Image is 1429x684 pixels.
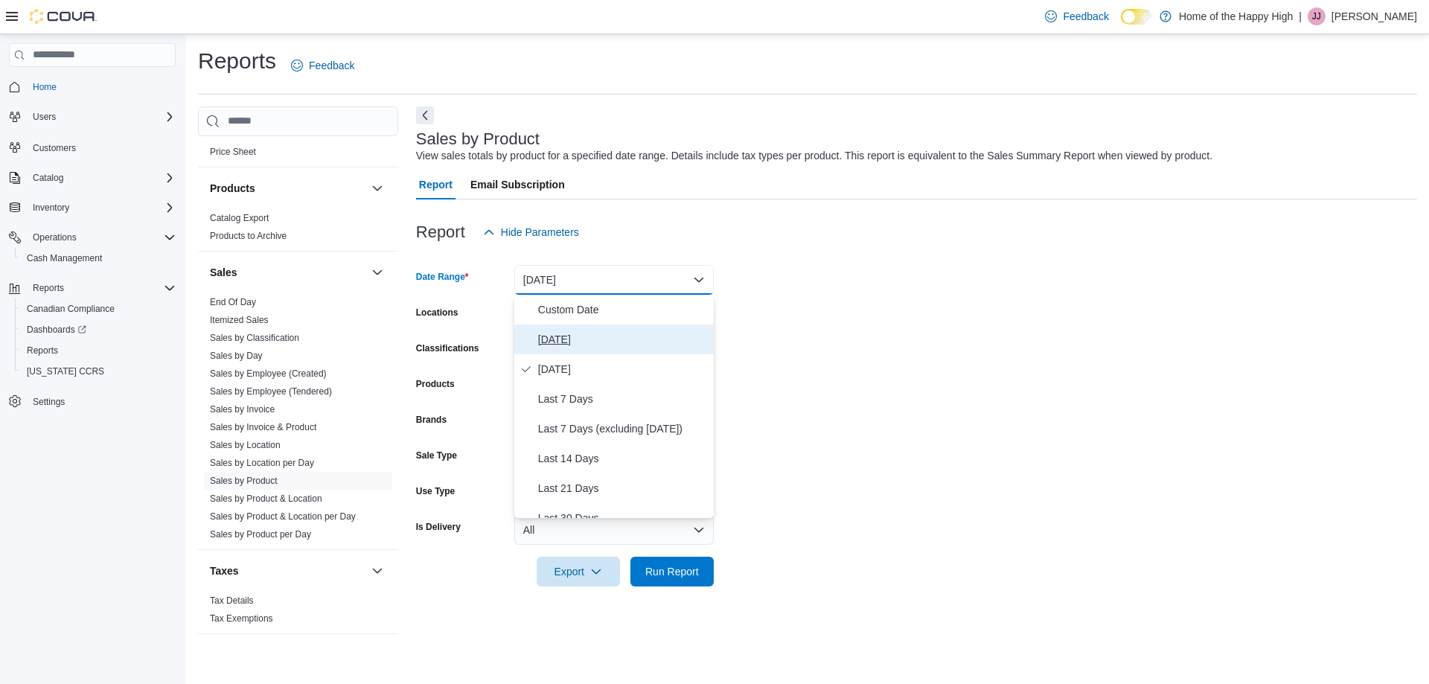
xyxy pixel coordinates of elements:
span: Sales by Invoice & Product [210,421,316,433]
span: Itemized Sales [210,314,269,326]
a: Sales by Location [210,440,281,450]
button: Sales [368,263,386,281]
span: Sales by Product & Location per Day [210,511,356,522]
a: Tax Exemptions [210,613,273,624]
label: Sale Type [416,450,457,461]
span: Canadian Compliance [27,303,115,315]
button: Run Report [630,557,714,586]
span: Users [27,108,176,126]
label: Brands [416,414,447,426]
a: Home [27,78,63,96]
div: View sales totals by product for a specified date range. Details include tax types per product. T... [416,148,1212,164]
span: Feedback [309,58,354,73]
span: Last 7 Days (excluding [DATE]) [538,420,708,438]
button: Cash Management [15,248,182,269]
span: Dashboards [27,324,86,336]
span: Customers [27,138,176,156]
a: Canadian Compliance [21,300,121,318]
a: Sales by Classification [210,333,299,343]
h3: Sales by Product [416,130,540,148]
span: [DATE] [538,360,708,378]
nav: Complex example [9,70,176,451]
div: Sales [198,293,398,549]
span: Last 14 Days [538,450,708,467]
span: Users [33,111,56,123]
span: Catalog Export [210,212,269,224]
span: Feedback [1063,9,1108,24]
button: Reports [3,278,182,298]
label: Is Delivery [416,521,461,533]
button: Taxes [368,562,386,580]
span: Reports [27,279,176,297]
button: Operations [3,227,182,248]
a: Customers [27,139,82,157]
span: [DATE] [538,330,708,348]
span: Home [33,81,57,93]
button: [DATE] [514,265,714,295]
a: Price Sheet [210,147,256,157]
span: Washington CCRS [21,362,176,380]
button: Users [3,106,182,127]
button: Taxes [210,563,365,578]
h3: Taxes [210,563,239,578]
button: Customers [3,136,182,158]
a: Sales by Product & Location per Day [210,511,356,522]
span: Email Subscription [470,170,565,199]
span: End Of Day [210,296,256,308]
input: Dark Mode [1121,9,1152,25]
p: | [1299,7,1302,25]
button: Reports [15,340,182,361]
span: Cash Management [27,252,102,264]
span: Reports [33,282,64,294]
a: Settings [27,393,71,411]
h3: Sales [210,265,237,280]
label: Date Range [416,271,469,283]
span: Run Report [645,564,699,579]
a: Itemized Sales [210,315,269,325]
p: Home of the Happy High [1179,7,1293,25]
button: Inventory [27,199,75,217]
span: Sales by Location per Day [210,457,314,469]
span: Operations [27,228,176,246]
span: Sales by Employee (Created) [210,368,327,380]
span: [US_STATE] CCRS [27,365,104,377]
span: Settings [33,396,65,408]
div: Products [198,209,398,251]
a: Sales by Product per Day [210,529,311,540]
span: Sales by Location [210,439,281,451]
button: All [514,515,714,545]
a: Sales by Product & Location [210,493,322,504]
span: Catalog [27,169,176,187]
span: Tax Exemptions [210,613,273,624]
span: Sales by Employee (Tendered) [210,386,332,397]
button: [US_STATE] CCRS [15,361,182,382]
h3: Products [210,181,255,196]
button: Operations [27,228,83,246]
div: Taxes [198,592,398,633]
a: Dashboards [15,319,182,340]
a: Feedback [1039,1,1114,31]
span: Sales by Product per Day [210,528,311,540]
a: Sales by Invoice [210,404,275,415]
span: Home [27,77,176,96]
span: JJ [1312,7,1321,25]
span: Last 30 Days [538,509,708,527]
span: Last 21 Days [538,479,708,497]
span: Last 7 Days [538,390,708,408]
p: [PERSON_NAME] [1332,7,1417,25]
button: Inventory [3,197,182,218]
a: Tax Details [210,595,254,606]
span: Hide Parameters [501,225,579,240]
span: Catalog [33,172,63,184]
span: Customers [33,142,76,154]
h1: Reports [198,46,276,76]
button: Settings [3,391,182,412]
span: Operations [33,231,77,243]
span: Custom Date [538,301,708,319]
label: Products [416,378,455,390]
label: Classifications [416,342,479,354]
a: Sales by Day [210,351,263,361]
button: Home [3,76,182,98]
